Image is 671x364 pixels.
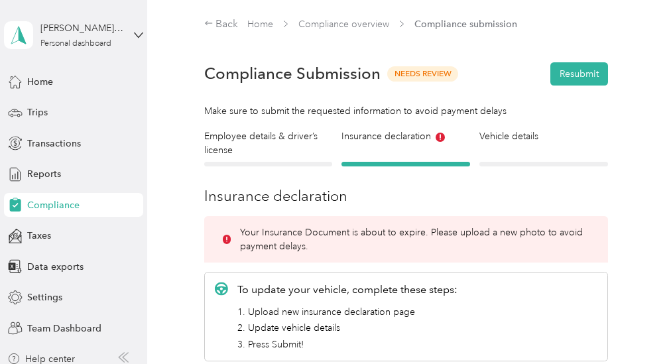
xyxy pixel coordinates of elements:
[479,129,608,143] h4: Vehicle details
[341,129,470,143] h4: Insurance declaration
[27,198,80,212] span: Compliance
[40,21,123,35] div: [PERSON_NAME] [PERSON_NAME]
[27,229,51,243] span: Taxes
[247,19,273,30] a: Home
[237,337,457,351] li: 3. Press Submit!
[237,305,457,319] li: 1. Upload new insurance declaration page
[237,321,457,335] li: 2. Update vehicle details
[40,40,111,48] div: Personal dashboard
[27,260,84,274] span: Data exports
[27,167,61,181] span: Reports
[204,185,608,207] h3: Insurance declaration
[387,66,458,82] span: Needs Review
[550,62,608,86] button: Resubmit
[237,282,457,298] p: To update your vehicle, complete these steps:
[298,19,389,30] a: Compliance overview
[240,225,589,253] p: Your Insurance Document is about to expire. Please upload a new photo to avoid payment delays.
[204,17,239,32] div: Back
[204,129,333,157] h4: Employee details & driver’s license
[27,75,53,89] span: Home
[204,64,381,83] h1: Compliance Submission
[27,322,101,335] span: Team Dashboard
[27,290,62,304] span: Settings
[27,105,48,119] span: Trips
[597,290,671,364] iframe: Everlance-gr Chat Button Frame
[204,104,608,118] div: Make sure to submit the requested information to avoid payment delays
[27,137,81,151] span: Transactions
[414,17,517,31] span: Compliance submission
